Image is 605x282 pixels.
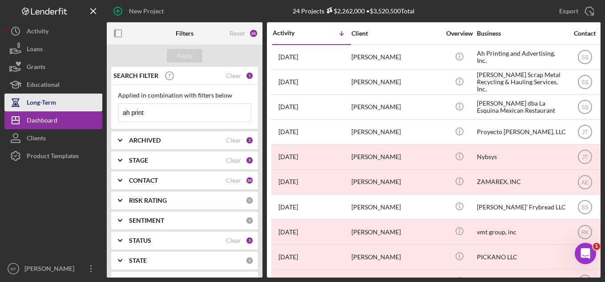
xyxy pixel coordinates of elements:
text: RK [581,229,589,235]
div: Applied in combination with filters below [118,92,251,99]
div: 24 Projects • $3,520,500 Total [293,7,415,15]
text: SS [581,79,588,86]
div: Product Templates [27,147,79,167]
time: 2025-08-11 19:03 [278,153,298,160]
time: 2025-07-16 21:57 [278,229,298,236]
button: Export [550,2,601,20]
b: STAGE [129,157,148,164]
div: [PERSON_NAME] [351,45,440,69]
div: [PERSON_NAME] [351,95,440,119]
div: Grants [27,58,45,78]
div: Clear [226,137,241,144]
div: [PERSON_NAME] [351,195,440,219]
div: Educational [27,76,60,96]
div: Proyecto [PERSON_NAME], LLC [477,120,566,144]
div: [PERSON_NAME] [351,170,440,194]
div: [PERSON_NAME] [351,245,440,269]
time: 2025-08-08 05:07 [278,178,298,185]
div: Business [477,30,566,37]
time: 2025-09-04 04:15 [278,103,298,110]
text: BP [11,266,16,271]
div: Clear [226,157,241,164]
time: 2025-07-15 17:56 [278,253,298,261]
iframe: Intercom live chat [575,243,596,264]
div: Activity [273,29,312,37]
time: 2025-08-29 22:43 [278,128,298,135]
button: Long-Term [4,94,102,111]
div: [PERSON_NAME] [351,120,440,144]
div: Long-Term [27,94,56,114]
div: $2,262,000 [324,7,365,15]
button: Apply [167,49,202,62]
div: Nybsys [477,145,566,169]
div: 0 [246,196,254,204]
span: 1 [593,243,600,250]
button: Clients [4,129,102,147]
b: RISK RATING [129,197,167,204]
div: [PERSON_NAME] dba La Esquina Mexican Restaurant [477,95,566,119]
b: STATE [129,257,147,264]
div: 2 [246,136,254,144]
div: Clear [226,177,241,184]
b: CONTACT [129,177,158,184]
div: Activity [27,22,48,42]
button: Loans [4,40,102,58]
button: Grants [4,58,102,76]
button: New Project [107,2,173,20]
div: Export [559,2,578,20]
div: Clear [226,72,241,79]
div: Clients [27,129,46,149]
div: Apply [177,49,193,62]
div: [PERSON_NAME] [22,260,80,280]
div: vmt group, inc [477,220,566,244]
div: Loans [27,40,43,60]
div: 3 [246,237,254,245]
button: Educational [4,76,102,94]
b: STATUS [129,237,151,244]
div: 36 [246,176,254,184]
div: 1 [246,72,254,80]
div: PICKANO LLC [477,245,566,269]
text: SS [581,204,588,210]
div: [PERSON_NAME] [351,70,440,94]
button: Dashboard [4,111,102,129]
text: JT [582,154,588,160]
div: Dashboard [27,111,57,131]
button: Product Templates [4,147,102,165]
div: [PERSON_NAME] Scrap Metal Recycling & Hauling Services, Inc. [477,70,566,94]
div: Clear [226,237,241,244]
div: [PERSON_NAME] [351,220,440,244]
div: 0 [246,217,254,225]
div: 9 [246,156,254,164]
time: 2025-07-30 21:53 [278,204,298,211]
b: Filters [176,30,194,37]
div: [PERSON_NAME] [351,145,440,169]
div: [PERSON_NAME]' Frybread LLC [477,195,566,219]
div: ZAMAREX, INC [477,170,566,194]
div: 68 [249,29,258,38]
div: Ah Printing and Advertising, Inc. [477,45,566,69]
div: Reset [230,30,245,37]
div: Client [351,30,440,37]
div: 0 [246,257,254,265]
b: SENTIMENT [129,217,164,224]
b: SEARCH FILTER [113,72,158,79]
text: SS [581,54,588,61]
text: JT [582,129,588,135]
time: 2025-09-05 17:06 [278,53,298,61]
text: AE [581,179,588,185]
text: SS [581,104,588,110]
time: 2025-09-05 15:23 [278,78,298,86]
div: Overview [443,30,476,37]
b: ARCHIVED [129,137,161,144]
button: Activity [4,22,102,40]
div: Contact [568,30,601,37]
